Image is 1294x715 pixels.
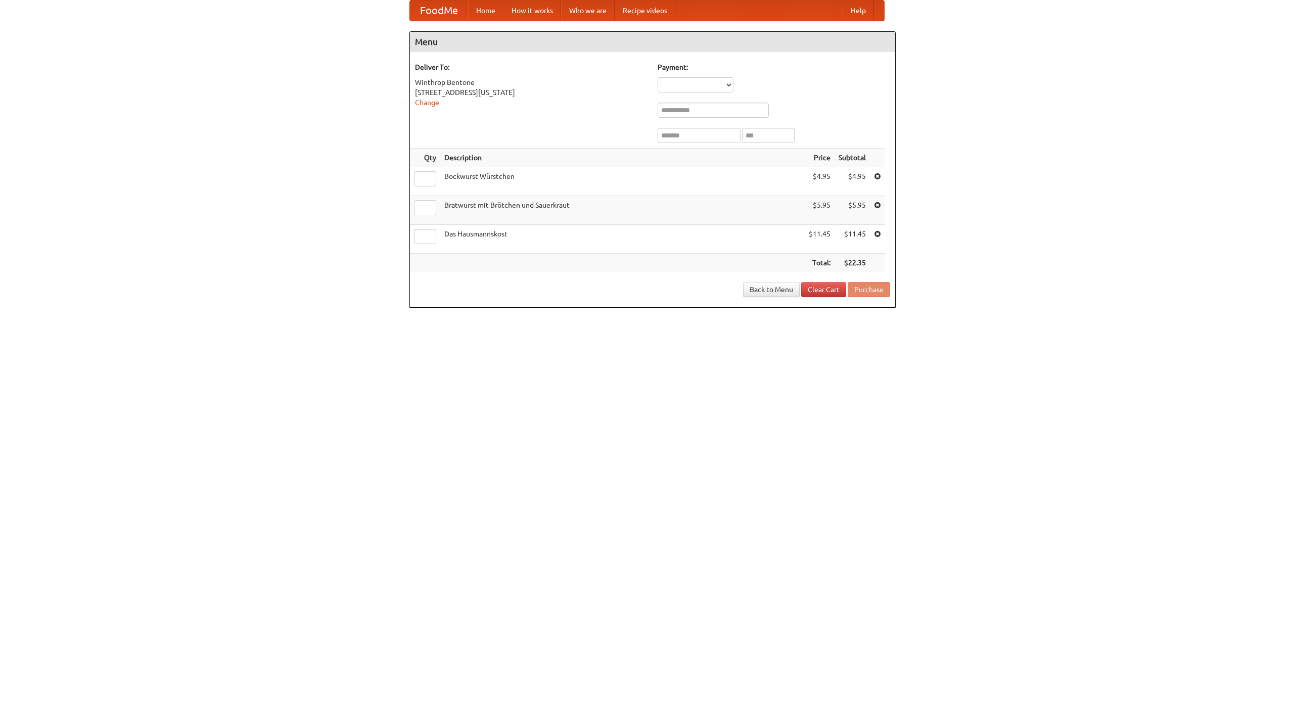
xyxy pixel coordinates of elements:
[503,1,561,21] a: How it works
[805,149,835,167] th: Price
[615,1,675,21] a: Recipe videos
[410,32,895,52] h4: Menu
[805,196,835,225] td: $5.95
[561,1,615,21] a: Who we are
[805,167,835,196] td: $4.95
[468,1,503,21] a: Home
[801,282,846,297] a: Clear Cart
[805,254,835,272] th: Total:
[410,1,468,21] a: FoodMe
[415,77,648,87] div: Winthrop Bentone
[658,62,890,72] h5: Payment:
[835,254,870,272] th: $22.35
[743,282,800,297] a: Back to Menu
[440,196,805,225] td: Bratwurst mit Brötchen und Sauerkraut
[440,167,805,196] td: Bockwurst Würstchen
[835,149,870,167] th: Subtotal
[440,225,805,254] td: Das Hausmannskost
[805,225,835,254] td: $11.45
[440,149,805,167] th: Description
[835,167,870,196] td: $4.95
[415,62,648,72] h5: Deliver To:
[843,1,874,21] a: Help
[415,87,648,98] div: [STREET_ADDRESS][US_STATE]
[410,149,440,167] th: Qty
[835,196,870,225] td: $5.95
[835,225,870,254] td: $11.45
[848,282,890,297] button: Purchase
[415,99,439,107] a: Change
